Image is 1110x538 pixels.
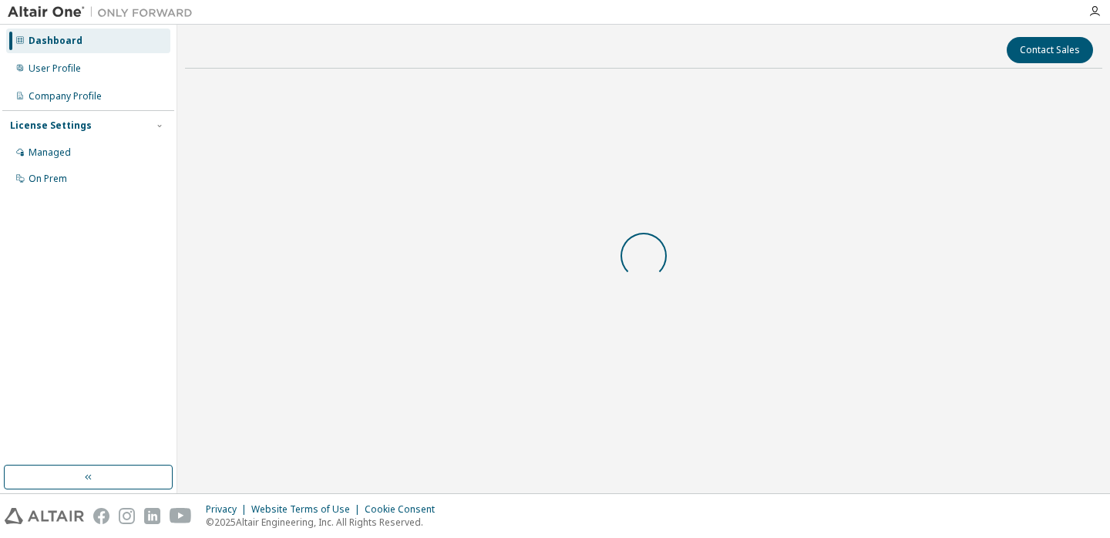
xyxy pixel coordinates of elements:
[29,35,82,47] div: Dashboard
[206,503,251,516] div: Privacy
[170,508,192,524] img: youtube.svg
[119,508,135,524] img: instagram.svg
[365,503,444,516] div: Cookie Consent
[29,62,81,75] div: User Profile
[93,508,109,524] img: facebook.svg
[10,119,92,132] div: License Settings
[5,508,84,524] img: altair_logo.svg
[29,90,102,103] div: Company Profile
[29,146,71,159] div: Managed
[29,173,67,185] div: On Prem
[206,516,444,529] p: © 2025 Altair Engineering, Inc. All Rights Reserved.
[8,5,200,20] img: Altair One
[251,503,365,516] div: Website Terms of Use
[1007,37,1093,63] button: Contact Sales
[144,508,160,524] img: linkedin.svg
